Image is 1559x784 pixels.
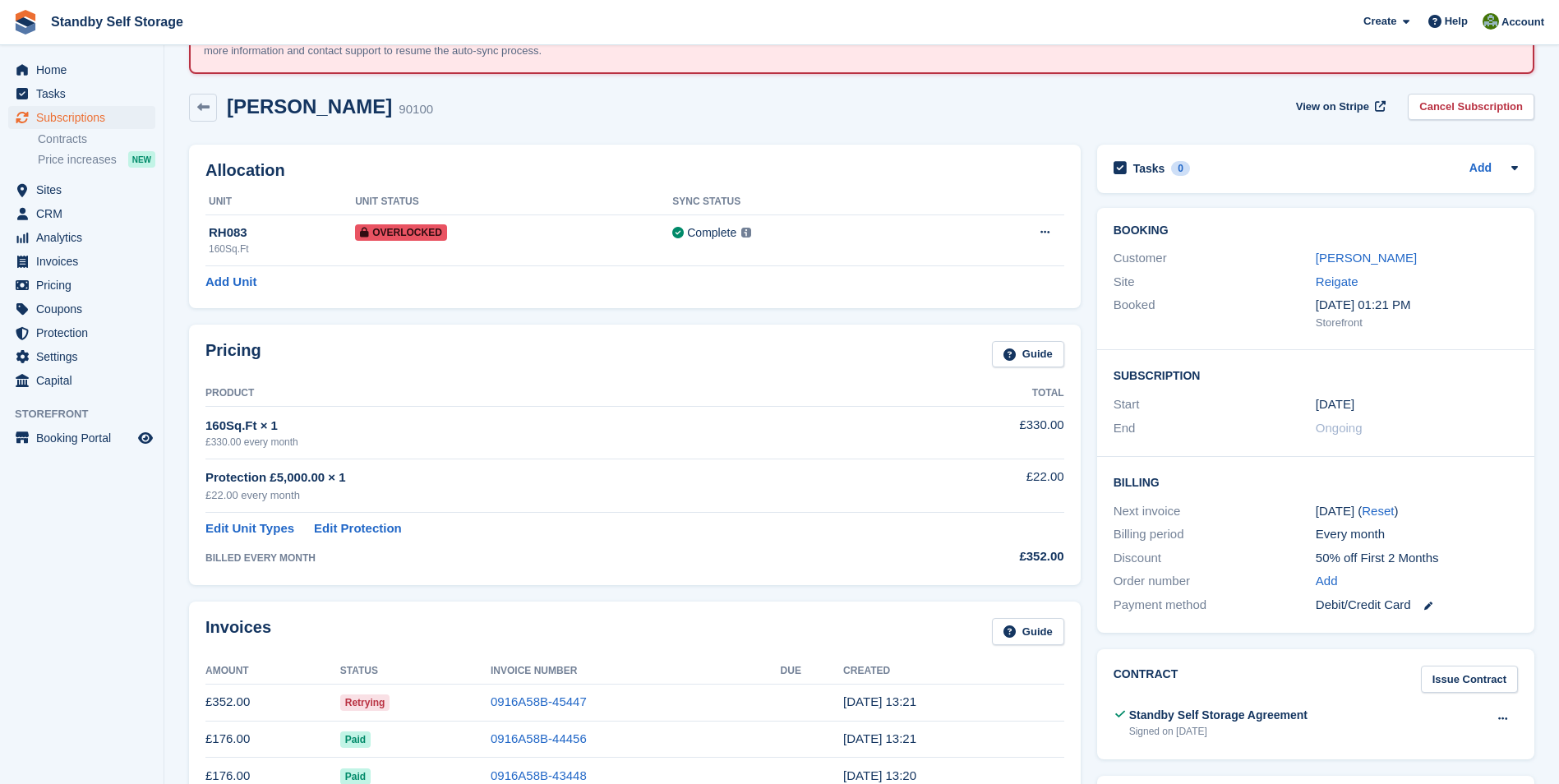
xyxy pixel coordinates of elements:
time: 2025-06-10 00:00:00 UTC [1316,395,1354,414]
h2: Contract [1114,666,1178,693]
th: Total [905,380,1063,407]
h2: Tasks [1133,161,1165,176]
a: Guide [992,341,1064,368]
div: Customer [1114,249,1316,268]
a: menu [8,106,155,129]
span: Storefront [15,406,164,422]
th: Product [205,380,905,407]
span: Create [1363,13,1396,30]
div: Complete [687,224,736,242]
time: 2025-06-10 12:20:58 UTC [843,768,916,782]
div: Payment method [1114,596,1316,615]
span: Account [1501,14,1544,30]
th: Status [340,658,491,685]
img: stora-icon-8386f47178a22dfd0bd8f6a31ec36ba5ce8667c1dd55bd0f319d3a0aa187defe.svg [13,10,38,35]
span: Protection [36,321,135,344]
a: menu [8,82,155,105]
a: menu [8,369,155,392]
div: 50% off First 2 Months [1316,549,1518,568]
div: Every month [1316,525,1518,544]
span: Help [1445,13,1468,30]
th: Unit [205,189,355,215]
span: Price increases [38,152,117,168]
a: menu [8,321,155,344]
div: £352.00 [905,547,1063,566]
div: Protection £5,000.00 × 1 [205,468,905,487]
h2: Pricing [205,341,261,368]
a: Contracts [38,131,155,147]
span: Subscriptions [36,106,135,129]
div: [DATE] 01:21 PM [1316,296,1518,315]
a: menu [8,427,155,450]
time: 2025-07-10 12:21:54 UTC [843,731,916,745]
a: menu [8,202,155,225]
img: Steve Hambridge [1483,13,1499,30]
span: Booking Portal [36,427,135,450]
a: menu [8,250,155,273]
td: £330.00 [905,407,1063,459]
div: NEW [128,151,155,168]
div: Booked [1114,296,1316,330]
th: Invoice Number [491,658,781,685]
a: 0916A58B-44456 [491,731,587,745]
th: Created [843,658,1064,685]
div: BILLED EVERY MONTH [205,551,905,565]
span: Analytics [36,226,135,249]
span: View on Stripe [1296,99,1369,115]
a: Reset [1362,504,1394,518]
a: Edit Protection [314,519,402,538]
h2: [PERSON_NAME] [227,95,392,118]
time: 2025-08-10 12:21:30 UTC [843,694,916,708]
td: £352.00 [205,684,340,721]
div: Start [1114,395,1316,414]
a: View on Stripe [1289,94,1389,121]
a: Standby Self Storage [44,8,190,35]
div: Order number [1114,572,1316,591]
a: menu [8,274,155,297]
div: 90100 [399,100,433,119]
div: Signed on [DATE] [1129,724,1308,739]
a: menu [8,297,155,321]
div: [DATE] ( ) [1316,502,1518,521]
a: 0916A58B-43448 [491,768,587,782]
div: Site [1114,273,1316,292]
h2: Allocation [205,161,1064,180]
span: Home [36,58,135,81]
div: RH083 [209,224,355,242]
th: Amount [205,658,340,685]
div: Debit/Credit Card [1316,596,1518,615]
a: Add [1316,572,1338,591]
span: Overlocked [355,224,447,241]
span: CRM [36,202,135,225]
h2: Subscription [1114,367,1518,383]
h2: Invoices [205,618,271,645]
th: Due [781,658,844,685]
span: Invoices [36,250,135,273]
a: Price increases NEW [38,150,155,168]
th: Sync Status [672,189,945,215]
td: £22.00 [905,459,1063,512]
a: menu [8,58,155,81]
td: £176.00 [205,721,340,758]
h2: Billing [1114,473,1518,490]
span: Coupons [36,297,135,321]
div: Standby Self Storage Agreement [1129,707,1308,724]
div: End [1114,419,1316,438]
span: Pricing [36,274,135,297]
span: Settings [36,345,135,368]
a: [PERSON_NAME] [1316,251,1417,265]
span: Capital [36,369,135,392]
span: Tasks [36,82,135,105]
a: 0916A58B-45447 [491,694,587,708]
div: Storefront [1316,315,1518,331]
span: Retrying [340,694,390,711]
a: Issue Contract [1421,666,1518,693]
div: Next invoice [1114,502,1316,521]
a: menu [8,345,155,368]
a: Edit Unit Types [205,519,294,538]
a: Preview store [136,428,155,448]
a: Guide [992,618,1064,645]
div: 0 [1171,161,1190,176]
span: Sites [36,178,135,201]
th: Unit Status [355,189,672,215]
